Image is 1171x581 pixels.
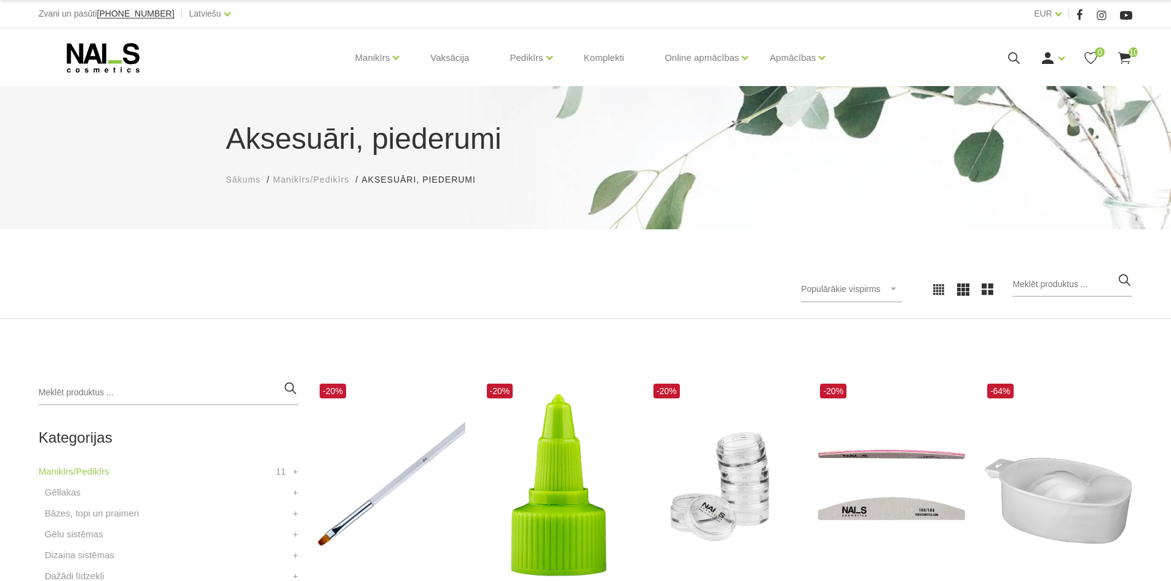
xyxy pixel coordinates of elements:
a: Manikīrs/Pedikīrs [273,173,349,186]
a: Pedikīrs [510,33,543,82]
a: Vaksācija [420,28,479,87]
a: EUR [1034,6,1052,21]
span: Manikīrs/Pedikīrs [273,175,349,184]
a: Dizaina sistēmas [45,548,114,563]
a: Sākums [226,173,261,186]
a: Manikīrs [355,33,390,82]
div: Zvani un pasūti [39,6,175,22]
span: -20% [653,384,680,398]
span: | [181,6,183,22]
li: Aksesuāri, piederumi [361,173,488,186]
a: Gēllakas [45,485,81,500]
span: -20% [820,384,846,398]
span: 11 [275,464,286,479]
span: | [1068,6,1070,22]
a: Bāzes, topi un praimeri [45,506,139,521]
a: Manikīrs/Pedikīrs [39,464,109,479]
a: + [293,485,298,500]
a: + [293,464,298,479]
a: Latviešu [189,6,221,21]
a: Gēlu sistēmas [45,527,103,542]
span: -20% [487,384,513,398]
input: Meklēt produktus ... [39,381,298,405]
h1: Aksesuāri, piederumi [226,117,945,161]
a: 0 [1083,50,1098,66]
span: Populārākie vispirms [801,284,880,294]
input: Meklēt produktus ... [1012,272,1132,297]
a: + [293,527,298,542]
span: 0 [1095,47,1105,57]
a: 10 [1117,50,1132,66]
span: -64% [987,384,1014,398]
span: Sākums [226,175,261,184]
span: 10 [1129,47,1138,57]
h2: Kategorijas [39,430,298,446]
a: Online apmācības [664,33,739,82]
a: [PHONE_NUMBER] [97,9,175,18]
span: -20% [320,384,346,398]
a: + [293,506,298,521]
a: Komplekti [574,28,634,87]
a: + [293,548,298,563]
a: Apmācības [770,33,816,82]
